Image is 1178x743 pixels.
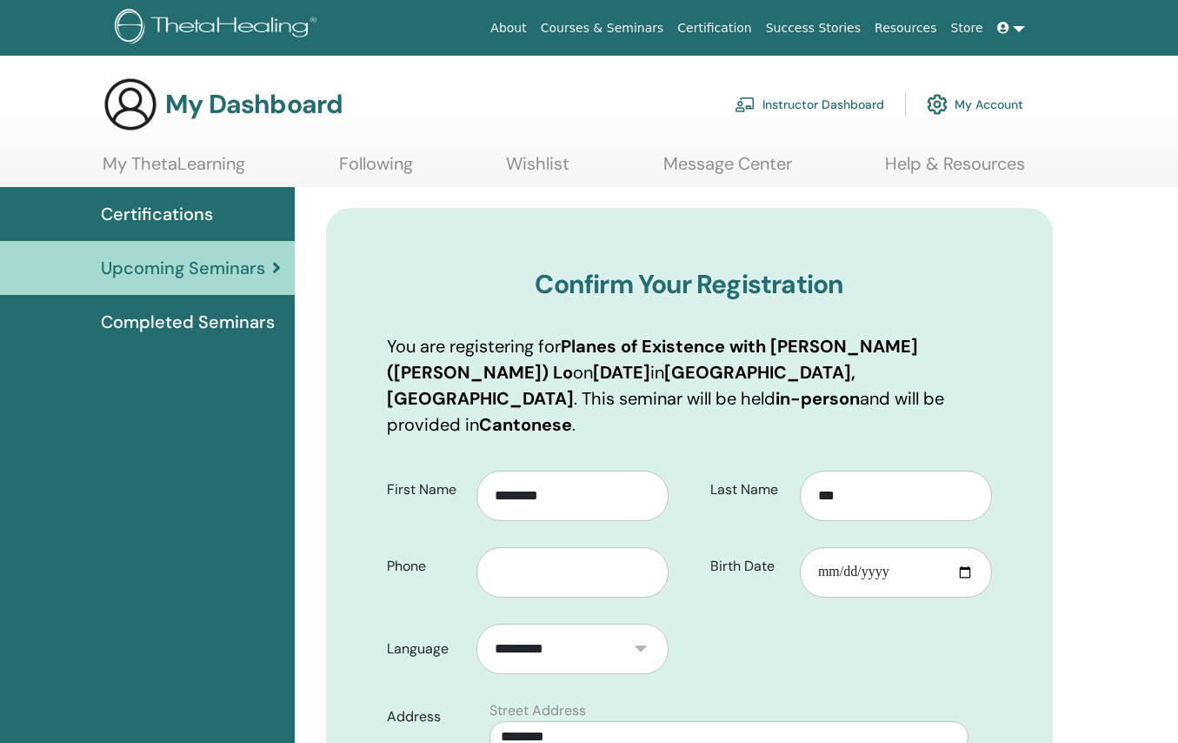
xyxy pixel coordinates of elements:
b: [DATE] [593,361,650,384]
p: You are registering for on in . This seminar will be held and will be provided in . [387,333,992,438]
h3: My Dashboard [165,89,343,120]
img: logo.png [115,9,323,48]
a: Store [944,12,990,44]
a: Resources [868,12,944,44]
a: Instructor Dashboard [735,85,884,124]
a: Help & Resources [885,153,1025,187]
img: chalkboard-teacher.svg [735,97,755,112]
label: Phone [374,550,476,583]
label: Address [374,700,479,733]
h3: Confirm Your Registration [387,269,992,300]
span: Certifications [101,201,213,227]
b: in-person [775,387,860,410]
span: Completed Seminars [101,309,275,335]
a: Wishlist [506,153,569,187]
label: Last Name [697,473,800,506]
a: Certification [670,12,758,44]
a: My ThetaLearning [103,153,245,187]
span: Upcoming Seminars [101,255,265,281]
a: About [483,12,533,44]
label: Birth Date [697,550,800,583]
label: Language [374,633,476,666]
a: Message Center [663,153,792,187]
a: Courses & Seminars [534,12,671,44]
a: My Account [927,85,1023,124]
a: Success Stories [759,12,868,44]
img: generic-user-icon.jpg [103,77,158,132]
a: Following [339,153,413,187]
label: First Name [374,473,476,506]
img: cog.svg [927,90,948,119]
b: Cantonese [479,413,572,436]
b: Planes of Existence with [PERSON_NAME] ([PERSON_NAME]) Lo [387,335,918,384]
label: Street Address [489,700,586,721]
